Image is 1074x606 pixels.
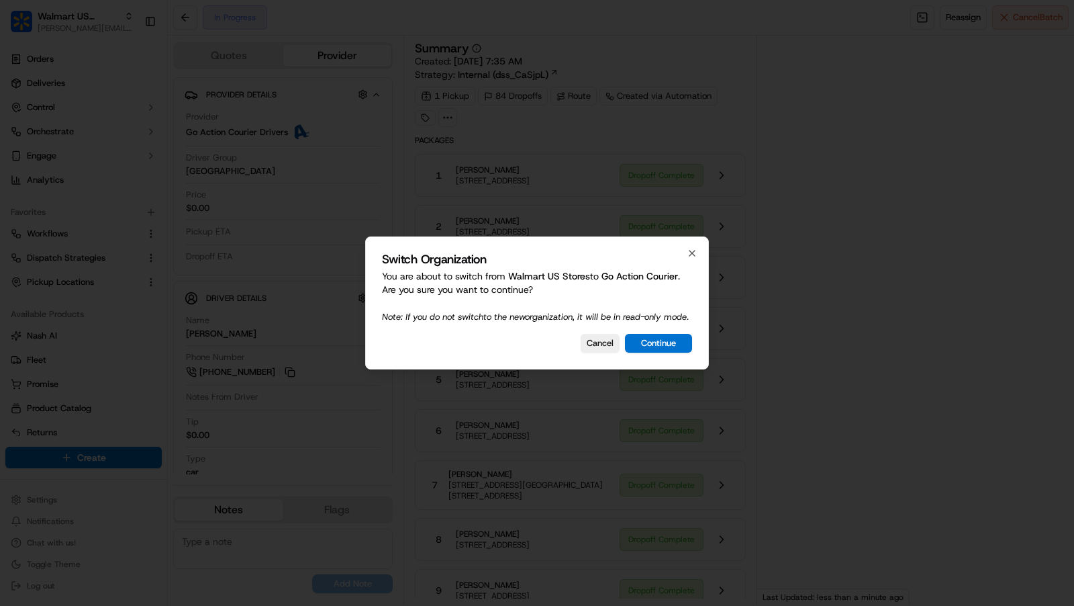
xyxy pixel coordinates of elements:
[382,311,689,322] span: Note: If you do not switch to the new organization, it will be in read-only mode.
[581,334,620,353] button: Cancel
[382,269,692,323] p: You are about to switch from to . Are you sure you want to continue?
[601,270,678,282] span: Go Action Courier
[508,270,590,282] span: Walmart US Stores
[625,334,692,353] button: Continue
[382,253,692,265] h2: Switch Organization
